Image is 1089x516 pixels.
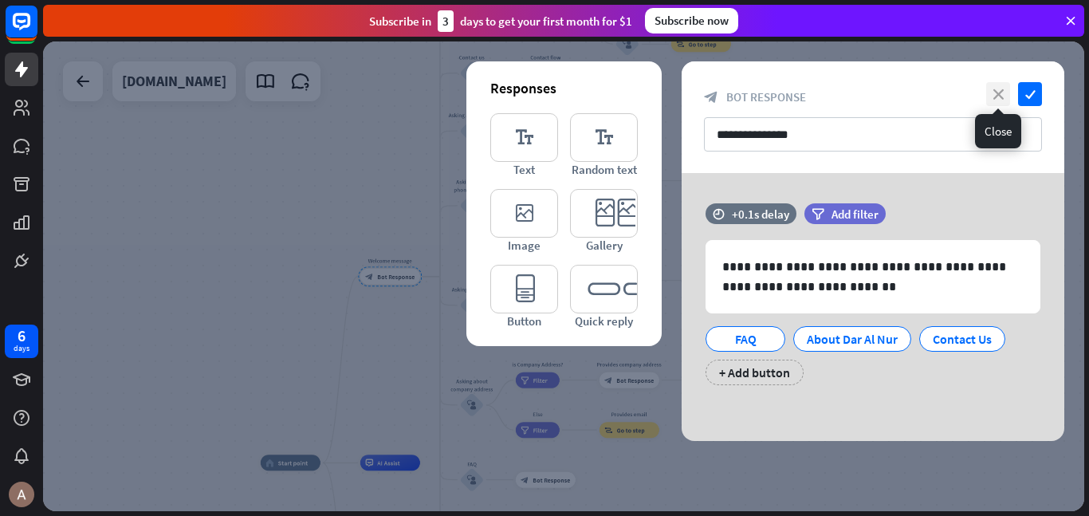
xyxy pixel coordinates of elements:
i: check [1018,82,1042,106]
span: Bot Response [726,89,806,104]
i: block_bot_response [704,90,718,104]
i: close [986,82,1010,106]
div: 6 [18,329,26,343]
div: +0.1s delay [732,207,789,222]
div: 3 [438,10,454,32]
button: Open LiveChat chat widget [13,6,61,54]
div: Subscribe now [645,8,738,33]
i: filter [812,208,824,220]
div: FAQ [719,327,772,351]
div: Subscribe in days to get your first month for $1 [369,10,632,32]
div: + Add button [706,360,804,385]
a: 6 days [5,325,38,358]
span: Add filter [831,207,879,222]
div: Contact Us [933,327,992,351]
div: days [14,343,29,354]
i: time [713,208,725,219]
div: About Dar Al Nur [807,327,898,351]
